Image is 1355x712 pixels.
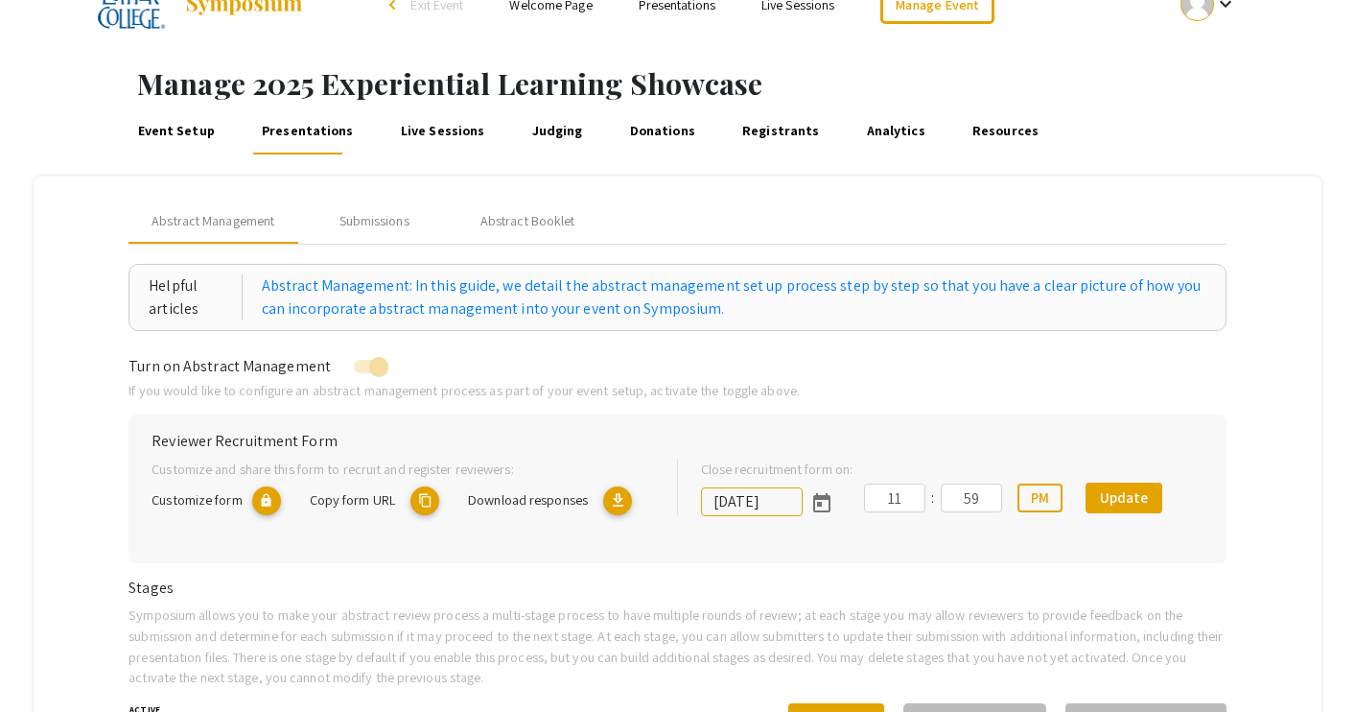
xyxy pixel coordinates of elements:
[137,66,1355,101] h1: Manage 2025 Experiential Learning Showcase
[259,108,357,154] a: Presentations
[149,274,243,320] div: Helpful articles
[480,211,575,231] div: Abstract Booklet
[941,484,1002,512] input: Minutes
[397,108,487,154] a: Live Sessions
[410,487,439,515] mat-icon: copy URL
[339,211,409,231] div: Submissions
[970,108,1042,154] a: Resources
[1017,484,1063,512] button: PM
[262,274,1206,320] a: Abstract Management: In this guide, we detail the abstract management set up process step by step...
[152,211,274,231] span: Abstract Management
[803,483,841,521] button: Open calendar
[925,487,941,510] div: :
[1086,483,1162,513] button: Update
[152,432,1203,450] h6: Reviewer Recruitment Form
[603,487,632,515] mat-icon: Export responses
[864,484,925,512] input: Hours
[128,579,1227,597] h6: Stages
[128,605,1227,687] p: Symposium allows you to make your abstract review process a multi-stage process to have multiple ...
[152,490,242,509] span: Customize form
[701,459,853,480] label: Close recruitment form on:
[152,459,645,480] p: Customize and share this form to recruit and register reviewers:
[128,380,1227,401] p: If you would like to configure an abstract management process as part of your event setup, activa...
[626,108,698,154] a: Donations
[739,108,823,154] a: Registrants
[528,108,586,154] a: Judging
[310,490,395,509] span: Copy form URL
[14,626,82,698] iframe: Chat
[252,487,281,515] mat-icon: lock
[468,490,588,509] span: Download responses
[863,108,928,154] a: Analytics
[128,356,331,376] span: Turn on Abstract Management
[134,108,218,154] a: Event Setup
